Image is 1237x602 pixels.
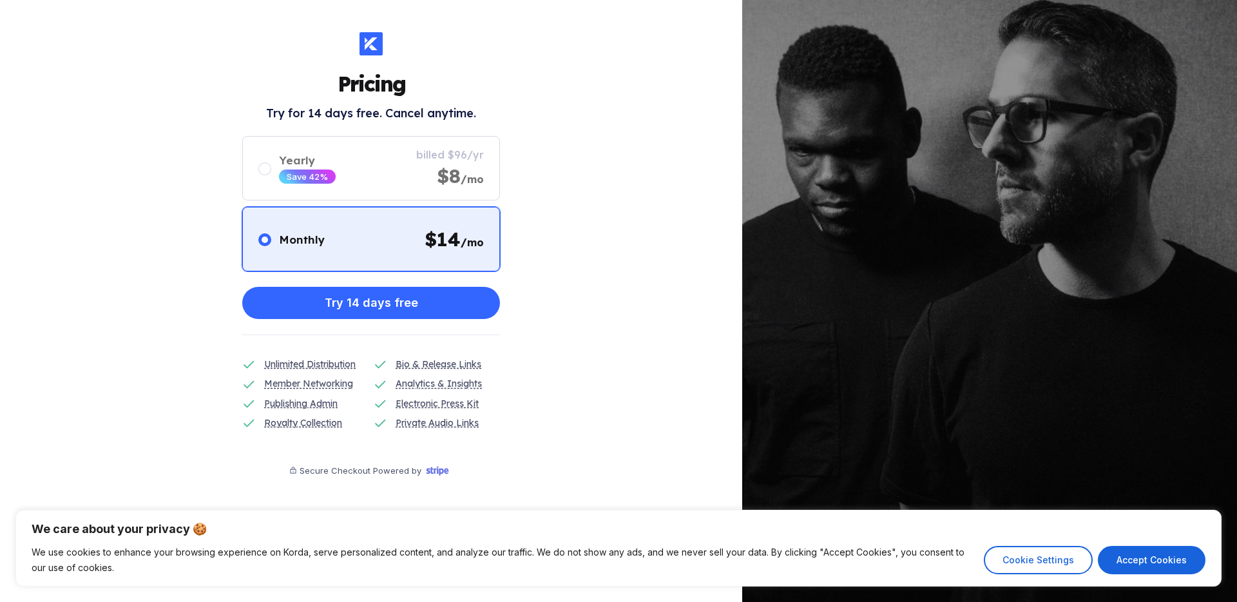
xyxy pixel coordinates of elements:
div: Save 42% [287,171,328,182]
div: Electronic Press Kit [396,396,479,411]
button: Cookie Settings [984,546,1093,574]
div: Royalty Collection [264,416,342,430]
p: We use cookies to enhance your browsing experience on Korda, serve personalized content, and anal... [32,545,974,576]
div: $8 [437,164,484,188]
span: /mo [461,236,484,249]
h2: Try for 14 days free. Cancel anytime. [266,106,476,121]
button: Try 14 days free [242,287,500,319]
span: /mo [461,173,484,186]
div: Member Networking [264,376,353,391]
div: Private Audio Links [396,416,479,430]
div: Bio & Release Links [396,357,481,371]
div: $ 14 [425,227,484,251]
div: Publishing Admin [264,396,338,411]
div: Unlimited Distribution [264,357,356,371]
div: Monthly [279,233,325,246]
div: billed $96/yr [416,148,484,161]
p: We care about your privacy 🍪 [32,521,1205,537]
div: Analytics & Insights [396,376,482,391]
div: Yearly [279,153,336,167]
h1: Pricing [338,71,405,97]
button: Accept Cookies [1098,546,1205,574]
div: Try 14 days free [325,290,418,316]
div: Secure Checkout Powered by [300,465,421,476]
